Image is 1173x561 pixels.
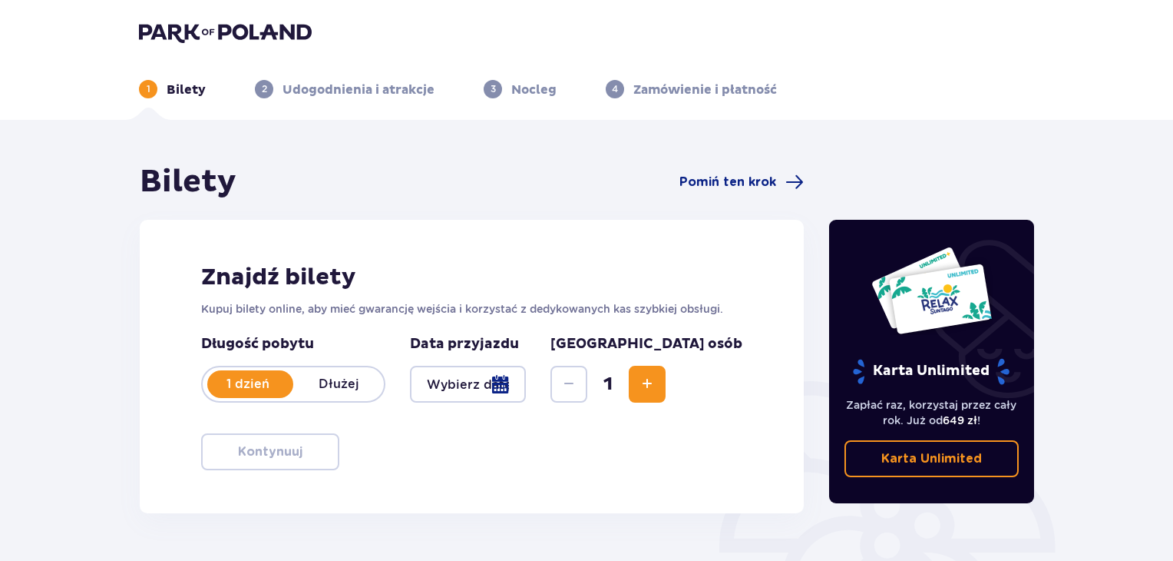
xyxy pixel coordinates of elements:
[201,263,742,292] h2: Znajdź bilety
[511,81,557,98] p: Nocleg
[881,450,982,467] p: Karta Unlimited
[255,80,435,98] div: 2Udogodnienia i atrakcje
[140,163,236,201] h1: Bilety
[201,433,339,470] button: Kontynuuj
[871,246,993,335] img: Dwie karty całoroczne do Suntago z napisem 'UNLIMITED RELAX', na białym tle z tropikalnymi liśćmi...
[679,173,804,191] a: Pomiń ten krok
[491,82,496,96] p: 3
[851,358,1011,385] p: Karta Unlimited
[139,80,206,98] div: 1Bilety
[484,80,557,98] div: 3Nocleg
[943,414,977,427] span: 649 zł
[201,335,385,354] p: Długość pobytu
[410,335,519,354] p: Data przyjazdu
[238,443,302,460] p: Kontynuuj
[629,366,666,403] button: Zwiększ
[633,81,777,98] p: Zamówienie i płatność
[844,440,1019,477] a: Karta Unlimited
[606,80,777,98] div: 4Zamówienie i płatność
[262,82,267,96] p: 2
[844,397,1019,428] p: Zapłać raz, korzystaj przez cały rok. Już od !
[283,81,435,98] p: Udogodnienia i atrakcje
[147,82,150,96] p: 1
[201,301,742,317] p: Kupuj bilety online, aby mieć gwarancję wejścia i korzystać z dedykowanych kas szybkiej obsługi.
[590,373,626,396] span: 1
[139,22,312,43] img: Park of Poland logo
[167,81,206,98] p: Bilety
[550,366,587,403] button: Zmniejsz
[293,376,384,393] p: Dłużej
[550,335,742,354] p: [GEOGRAPHIC_DATA] osób
[679,174,776,191] span: Pomiń ten krok
[203,376,293,393] p: 1 dzień
[612,82,618,96] p: 4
